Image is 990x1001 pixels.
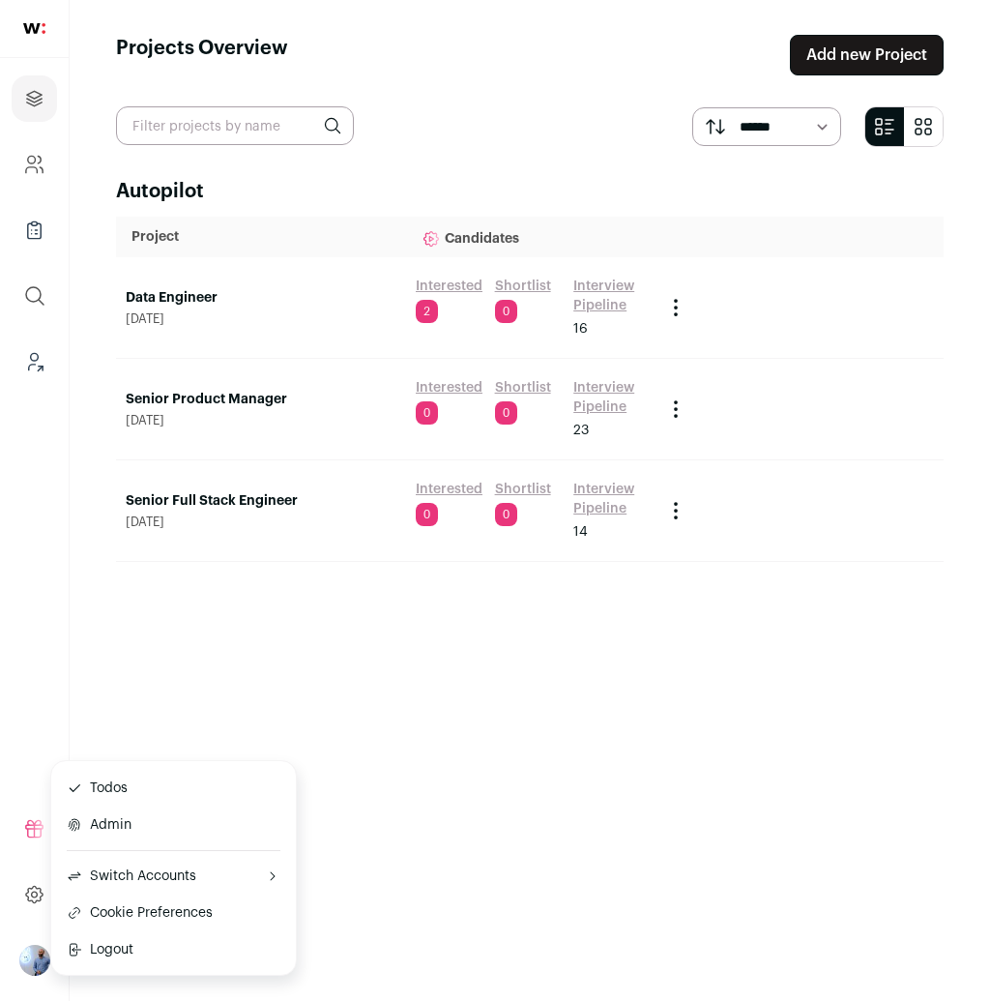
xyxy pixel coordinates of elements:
[416,503,438,526] span: 0
[416,480,482,499] a: Interested
[573,319,588,339] span: 16
[573,378,645,417] a: Interview Pipeline
[126,413,396,428] span: [DATE]
[495,378,551,397] a: Shortlist
[416,378,482,397] a: Interested
[573,421,589,440] span: 23
[573,277,645,315] a: Interview Pipeline
[495,277,551,296] a: Shortlist
[416,401,438,425] span: 0
[126,288,396,308] a: Data Engineer
[116,178,944,205] h2: Autopilot
[573,522,588,542] span: 14
[790,35,944,75] a: Add new Project
[23,23,45,34] img: wellfound-shorthand-0d5821cbd27db2630d0214b213865d53afaa358527fdda9d0ea32b1df1b89c2c.svg
[495,401,517,425] span: 0
[573,480,645,518] a: Interview Pipeline
[495,480,551,499] a: Shortlist
[67,940,280,959] button: Logout
[126,491,396,511] a: Senior Full Stack Engineer
[126,390,396,409] a: Senior Product Manager
[664,499,687,522] button: Project Actions
[12,75,57,122] a: Projects
[495,300,517,323] span: 0
[422,218,639,256] p: Candidates
[67,815,280,835] button: Admin
[67,901,280,925] a: Cookie Preferences
[131,227,391,247] p: Project
[495,503,517,526] span: 0
[126,311,396,327] span: [DATE]
[67,867,196,886] span: Switch Accounts
[126,515,396,530] span: [DATE]
[416,300,438,323] span: 2
[67,867,280,886] button: Open dropdown
[416,277,482,296] a: Interested
[19,945,50,976] button: Open dropdown
[116,106,354,145] input: Filter projects by name
[12,339,57,385] a: Leads (Backoffice)
[67,777,280,800] button: Todos
[664,397,687,421] button: Project Actions
[12,207,57,253] a: Company Lists
[19,945,50,976] img: 97332-medium_jpg
[12,141,57,188] a: Company and ATS Settings
[664,296,687,319] button: Project Actions
[116,35,288,75] h1: Projects Overview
